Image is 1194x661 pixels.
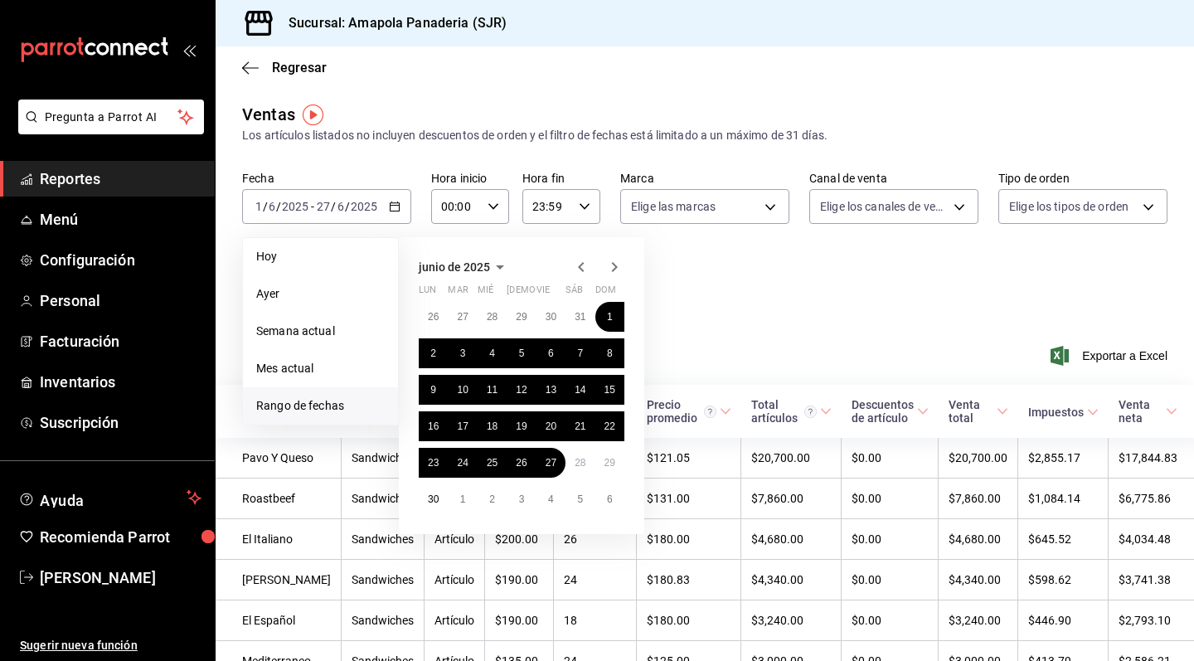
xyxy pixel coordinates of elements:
button: 25 de junio de 2025 [478,448,507,478]
button: 7 de junio de 2025 [565,338,595,368]
input: ---- [281,200,309,213]
button: 31 de mayo de 2025 [565,302,595,332]
abbr: 1 de junio de 2025 [607,311,613,323]
td: El Italiano [216,519,342,560]
span: Hoy [256,248,385,265]
td: $4,680.00 [741,519,842,560]
abbr: 26 de junio de 2025 [516,457,527,469]
td: $200.00 [485,519,554,560]
abbr: 31 de mayo de 2025 [575,311,585,323]
td: $0.00 [842,479,939,519]
td: $180.83 [637,560,741,600]
span: junio de 2025 [419,260,490,274]
label: Tipo de orden [998,173,1167,184]
abbr: 3 de junio de 2025 [460,348,466,359]
td: 24 [554,560,637,600]
div: Total artículos [751,398,817,425]
span: Configuración [40,249,201,271]
abbr: 10 de junio de 2025 [457,384,468,396]
button: 9 de junio de 2025 [419,375,448,405]
td: $3,240.00 [741,600,842,641]
td: $7,860.00 [741,479,842,519]
button: 11 de junio de 2025 [478,375,507,405]
td: Sandwiches [342,519,425,560]
td: Sandwiches [342,438,425,479]
label: Hora fin [522,173,600,184]
input: ---- [350,200,378,213]
div: Venta neta [1119,398,1163,425]
span: / [276,200,281,213]
abbr: 27 de mayo de 2025 [457,311,468,323]
abbr: viernes [536,284,550,302]
abbr: 8 de junio de 2025 [607,348,613,359]
button: 29 de junio de 2025 [595,448,624,478]
span: Ayer [256,285,385,303]
span: Elige los tipos de orden [1009,198,1128,215]
h3: Sucursal: Amapola Panaderia (SJR) [275,13,507,33]
button: 15 de junio de 2025 [595,375,624,405]
button: 1 de junio de 2025 [595,302,624,332]
button: 22 de junio de 2025 [595,411,624,441]
span: Rango de fechas [256,397,385,415]
abbr: 16 de junio de 2025 [428,420,439,432]
td: $190.00 [485,560,554,600]
abbr: 4 de junio de 2025 [489,348,495,359]
button: 27 de junio de 2025 [536,448,565,478]
abbr: 3 de julio de 2025 [519,493,525,505]
abbr: 7 de junio de 2025 [577,348,583,359]
td: $1,084.14 [1018,479,1109,519]
abbr: 6 de julio de 2025 [607,493,613,505]
abbr: 28 de mayo de 2025 [487,311,498,323]
span: Pregunta a Parrot AI [45,109,178,126]
button: 8 de junio de 2025 [595,338,624,368]
td: Artículo [425,519,485,560]
abbr: 5 de junio de 2025 [519,348,525,359]
label: Canal de venta [809,173,978,184]
label: Marca [620,173,789,184]
span: - [311,200,314,213]
abbr: 23 de junio de 2025 [428,457,439,469]
span: Elige las marcas [631,198,716,215]
td: $190.00 [485,600,554,641]
span: Recomienda Parrot [40,526,201,548]
abbr: 27 de junio de 2025 [546,457,556,469]
span: [PERSON_NAME] [40,566,201,589]
abbr: 24 de junio de 2025 [457,457,468,469]
input: -- [255,200,263,213]
div: Descuentos de artículo [852,398,914,425]
span: Facturación [40,330,201,352]
button: 28 de mayo de 2025 [478,302,507,332]
abbr: domingo [595,284,616,302]
div: Ventas [242,102,295,127]
span: Semana actual [256,323,385,340]
td: Sandwiches [342,560,425,600]
span: Mes actual [256,360,385,377]
div: Los artículos listados no incluyen descuentos de orden y el filtro de fechas está limitado a un m... [242,127,1167,144]
span: Personal [40,289,201,312]
span: Suscripción [40,411,201,434]
button: junio de 2025 [419,257,510,277]
span: Regresar [272,60,327,75]
button: 17 de junio de 2025 [448,411,477,441]
button: 18 de junio de 2025 [478,411,507,441]
button: 20 de junio de 2025 [536,411,565,441]
abbr: 2 de junio de 2025 [430,348,436,359]
td: $0.00 [842,438,939,479]
button: Tooltip marker [303,104,323,125]
abbr: martes [448,284,468,302]
button: 24 de junio de 2025 [448,448,477,478]
button: 1 de julio de 2025 [448,484,477,514]
button: 30 de junio de 2025 [419,484,448,514]
button: Regresar [242,60,327,75]
a: Pregunta a Parrot AI [12,120,204,138]
abbr: 19 de junio de 2025 [516,420,527,432]
td: Pavo Y Queso [216,438,342,479]
button: 5 de junio de 2025 [507,338,536,368]
span: Menú [40,208,201,231]
abbr: miércoles [478,284,493,302]
abbr: 17 de junio de 2025 [457,420,468,432]
svg: El total artículos considera cambios de precios en los artículos así como costos adicionales por ... [804,406,817,418]
button: Exportar a Excel [1054,346,1167,366]
abbr: 22 de junio de 2025 [604,420,615,432]
svg: Precio promedio = Total artículos / cantidad [704,406,716,418]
